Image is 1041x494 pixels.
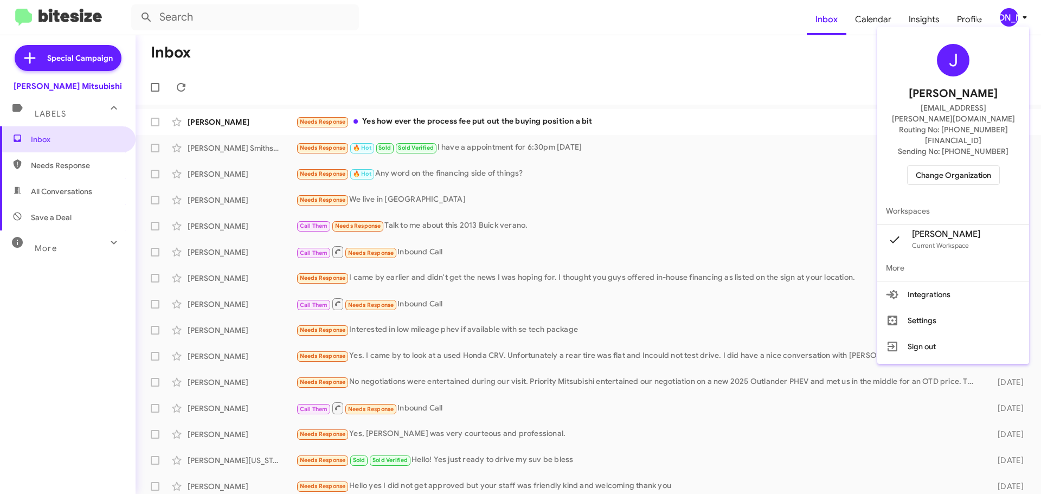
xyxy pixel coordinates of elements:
span: Change Organization [916,166,991,184]
span: [EMAIL_ADDRESS][PERSON_NAME][DOMAIN_NAME] [890,102,1016,124]
span: [PERSON_NAME] [912,229,980,240]
span: Sending No: [PHONE_NUMBER] [898,146,1008,157]
button: Change Organization [907,165,1000,185]
span: Routing No: [PHONE_NUMBER][FINANCIAL_ID] [890,124,1016,146]
span: More [877,255,1029,281]
button: Sign out [877,333,1029,360]
span: [PERSON_NAME] [909,85,998,102]
div: J [937,44,969,76]
button: Integrations [877,281,1029,307]
span: Workspaces [877,198,1029,224]
span: Current Workspace [912,241,969,249]
button: Settings [877,307,1029,333]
